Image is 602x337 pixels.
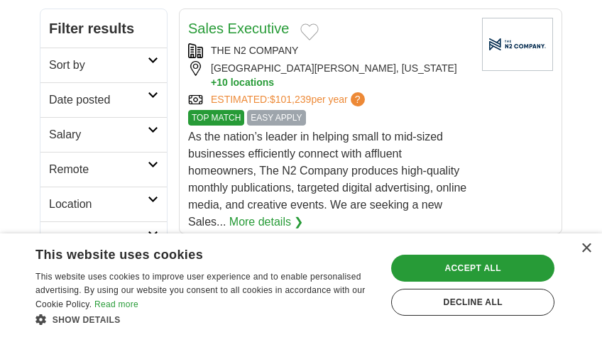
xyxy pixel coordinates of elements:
[188,131,466,228] span: As the nation’s leader in helping small to mid-sized businesses efficiently connect with affluent...
[211,76,217,89] span: +
[40,82,167,117] a: Date posted
[391,289,554,316] div: Decline all
[40,48,167,82] a: Sort by
[270,94,311,105] span: $101,239
[40,9,167,48] h2: Filter results
[49,57,148,74] h2: Sort by
[40,152,167,187] a: Remote
[35,242,341,263] div: This website uses cookies
[211,76,471,89] button: +10 locations
[40,187,167,221] a: Location
[35,312,376,326] div: Show details
[300,23,319,40] button: Add to favorite jobs
[53,315,121,325] span: Show details
[211,92,368,107] a: ESTIMATED:$101,239per year?
[188,43,471,58] div: THE N2 COMPANY
[49,126,148,143] h2: Salary
[49,161,148,178] h2: Remote
[49,196,148,213] h2: Location
[482,18,553,71] img: Company logo
[351,92,365,106] span: ?
[35,272,365,310] span: This website uses cookies to improve user experience and to enable personalised advertising. By u...
[188,61,471,89] div: [GEOGRAPHIC_DATA][PERSON_NAME], [US_STATE]
[188,21,289,36] a: Sales Executive
[188,110,244,126] span: TOP MATCH
[94,299,138,309] a: Read more, opens a new window
[49,92,148,109] h2: Date posted
[229,214,304,231] a: More details ❯
[581,243,591,254] div: Close
[49,231,148,248] h2: Category
[247,110,305,126] span: EASY APPLY
[391,255,554,282] div: Accept all
[40,117,167,152] a: Salary
[40,221,167,256] a: Category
